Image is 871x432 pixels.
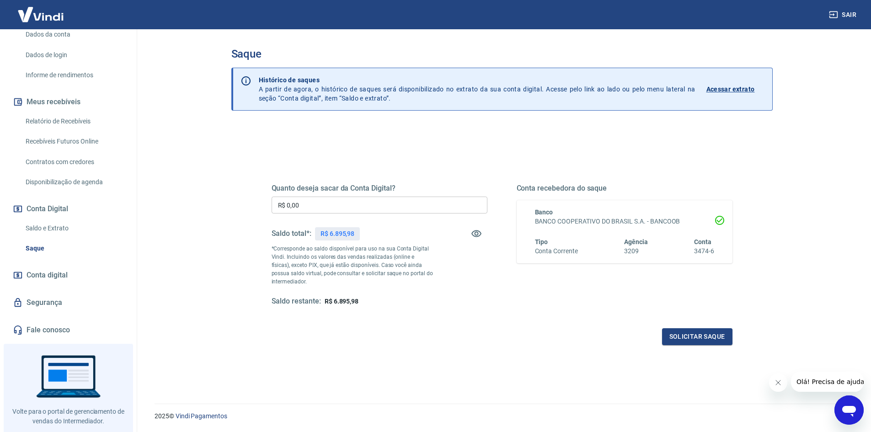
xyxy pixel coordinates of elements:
a: Informe de rendimentos [22,66,126,85]
iframe: Mensagem da empresa [791,372,864,392]
h5: Quanto deseja sacar da Conta Digital? [272,184,487,193]
h3: Saque [231,48,773,60]
button: Conta Digital [11,199,126,219]
h5: Conta recebedora do saque [517,184,732,193]
button: Solicitar saque [662,328,732,345]
h6: 3474-6 [694,246,714,256]
a: Contratos com credores [22,153,126,171]
p: A partir de agora, o histórico de saques será disponibilizado no extrato da sua conta digital. Ac... [259,75,695,103]
p: Acessar extrato [706,85,755,94]
button: Meus recebíveis [11,92,126,112]
iframe: Fechar mensagem [769,373,787,392]
a: Saque [22,239,126,258]
p: Histórico de saques [259,75,695,85]
img: Vindi [11,0,70,28]
iframe: Botão para abrir a janela de mensagens [834,395,864,425]
span: Conta [694,238,711,245]
a: Fale conosco [11,320,126,340]
a: Disponibilização de agenda [22,173,126,192]
h5: Saldo total*: [272,229,311,238]
span: Agência [624,238,648,245]
h6: BANCO COOPERATIVO DO BRASIL S.A. - BANCOOB [535,217,714,226]
a: Acessar extrato [706,75,765,103]
span: Conta digital [27,269,68,282]
a: Saldo e Extrato [22,219,126,238]
span: Banco [535,208,553,216]
p: *Corresponde ao saldo disponível para uso na sua Conta Digital Vindi. Incluindo os valores das ve... [272,245,433,286]
button: Sair [827,6,860,23]
h6: 3209 [624,246,648,256]
h5: Saldo restante: [272,297,321,306]
a: Relatório de Recebíveis [22,112,126,131]
a: Vindi Pagamentos [176,412,227,420]
span: Olá! Precisa de ajuda? [5,6,77,14]
a: Conta digital [11,265,126,285]
p: 2025 © [155,411,849,421]
a: Segurança [11,293,126,313]
span: Tipo [535,238,548,245]
p: R$ 6.895,98 [321,229,354,239]
a: Dados da conta [22,25,126,44]
a: Dados de login [22,46,126,64]
span: R$ 6.895,98 [325,298,358,305]
a: Recebíveis Futuros Online [22,132,126,151]
h6: Conta Corrente [535,246,578,256]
